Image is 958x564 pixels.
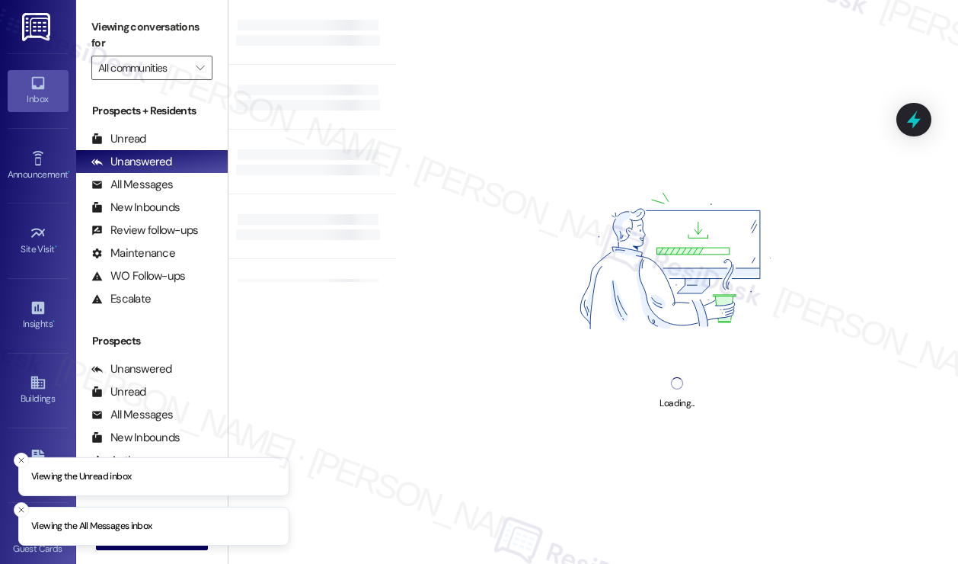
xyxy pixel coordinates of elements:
div: New Inbounds [91,200,180,216]
div: Unread [91,384,146,400]
p: Viewing the All Messages inbox [31,520,152,534]
div: Review follow-ups [91,223,198,239]
img: ResiDesk Logo [22,13,53,41]
a: Inbox [8,70,69,111]
button: Close toast [14,502,29,518]
a: Guest Cards [8,520,69,561]
div: Loading... [659,396,694,412]
div: Prospects + Residents [76,103,228,119]
a: Buildings [8,370,69,411]
div: Maintenance [91,245,175,261]
input: All communities [98,56,188,80]
label: Viewing conversations for [91,15,212,56]
a: Insights • [8,295,69,336]
div: Prospects [76,333,228,349]
div: All Messages [91,177,173,193]
div: Unread [91,131,146,147]
p: Viewing the Unread inbox [31,469,131,483]
div: Escalate [91,291,151,307]
a: Leads [8,445,69,486]
div: Unanswered [91,154,172,170]
div: WO Follow-ups [91,268,185,284]
div: All Messages [91,407,173,423]
div: New Inbounds [91,430,180,446]
i:  [196,62,204,74]
span: • [68,167,70,178]
div: Unanswered [91,361,172,377]
span: • [53,316,55,327]
button: Close toast [14,452,29,467]
a: Site Visit • [8,220,69,261]
span: • [55,242,57,252]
